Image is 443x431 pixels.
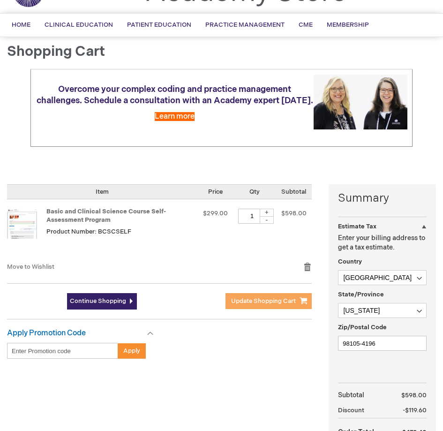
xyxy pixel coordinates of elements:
span: Overcome your complex coding and practice management challenges. Schedule a consultation with an ... [37,84,313,106]
div: + [260,209,274,217]
img: Schedule a consultation with an Academy expert today [314,75,407,129]
span: $598.00 [401,392,427,399]
button: Apply [118,343,146,359]
input: Qty [238,209,266,224]
span: Continue Shopping [70,297,126,305]
th: Subtotal [338,388,388,403]
span: Discount [338,407,364,414]
span: Qty [249,188,260,196]
strong: Estimate Tax [338,223,376,230]
span: Home [12,21,30,29]
a: Learn more [155,112,195,121]
span: Country [338,258,362,265]
button: Update Shopping Cart [225,293,312,309]
span: Product Number: BCSCSELF [46,228,131,235]
span: CME [299,21,313,29]
span: $598.00 [281,210,307,217]
span: Membership [327,21,369,29]
a: Basic and Clinical Science Course Self-Assessment Program [46,208,166,224]
span: Shopping Cart [7,43,105,60]
p: Enter your billing address to get a tax estimate. [338,234,427,252]
span: Zip/Postal Code [338,324,387,331]
span: Update Shopping Cart [231,297,296,305]
a: Move to Wishlist [7,263,54,271]
strong: Apply Promotion Code [7,329,86,338]
button: Clear Shopping Cart [138,293,215,310]
span: Clear Shopping Cart [144,297,203,305]
span: $299.00 [203,210,228,217]
strong: Summary [338,190,427,206]
span: Apply [123,347,140,355]
a: Continue Shopping [67,293,137,310]
span: State/Province [338,291,384,298]
a: Basic and Clinical Science Course Self-Assessment Program [7,209,46,253]
span: Subtotal [281,188,306,196]
img: Basic and Clinical Science Course Self-Assessment Program [7,209,37,239]
span: Price [208,188,223,196]
span: -$119.60 [403,407,427,414]
div: - [260,216,274,224]
span: Item [96,188,109,196]
input: Enter Promotion code [7,343,118,359]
